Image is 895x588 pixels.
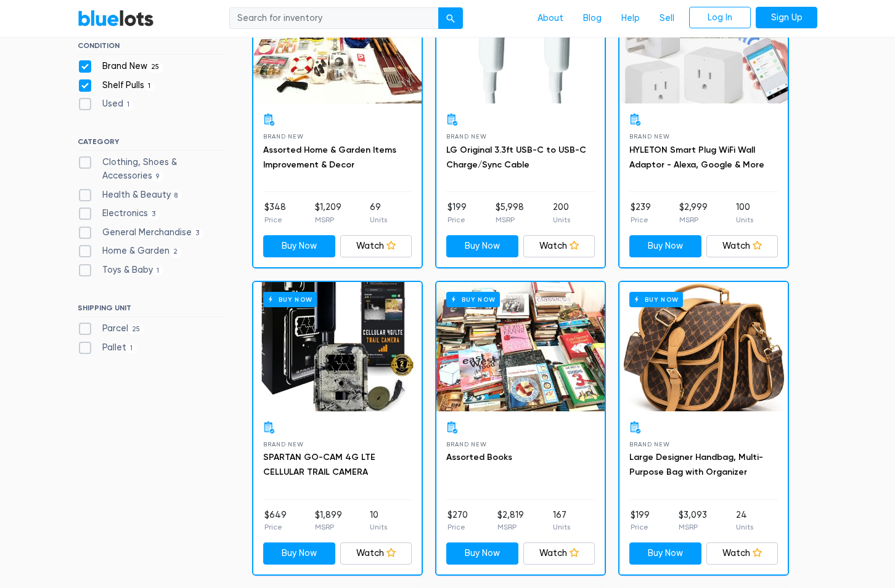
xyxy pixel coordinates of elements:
h6: Buy Now [629,292,683,307]
li: $270 [447,509,468,533]
li: $5,998 [496,201,524,225]
p: MSRP [679,214,708,225]
a: About [528,7,573,30]
a: Help [611,7,650,30]
span: 9 [152,172,163,182]
a: Buy Now [446,542,518,565]
span: Brand New [629,133,669,140]
li: $348 [264,201,286,225]
label: Brand New [78,60,163,73]
a: HYLETON Smart Plug WiFi Wall Adaptor - Alexa, Google & More [629,145,764,170]
li: 167 [553,509,570,533]
li: $1,899 [315,509,342,533]
p: Price [631,214,651,225]
a: Watch [706,235,779,257]
h6: SHIPPING UNIT [78,304,225,317]
span: 1 [123,100,134,110]
p: Price [447,522,468,533]
p: Units [370,522,387,533]
li: 200 [553,201,570,225]
a: Watch [523,235,595,257]
p: Units [370,214,387,225]
li: $649 [264,509,287,533]
a: Buy Now [253,282,422,411]
p: MSRP [496,214,524,225]
h6: Buy Now [263,292,317,307]
p: Units [736,214,753,225]
li: 100 [736,201,753,225]
label: Clothing, Shoes & Accessories [78,156,225,182]
a: Blog [573,7,611,30]
a: SPARTAN GO-CAM 4G LTE CELLULAR TRAIL CAMERA [263,452,375,477]
li: $199 [447,201,467,225]
label: Health & Beauty [78,188,182,202]
li: 10 [370,509,387,533]
li: $2,999 [679,201,708,225]
a: Large Designer Handbag, Multi-Purpose Bag with Organizer [629,452,763,477]
span: 8 [171,191,182,201]
span: 2 [170,248,182,257]
p: MSRP [679,522,707,533]
span: Brand New [263,133,303,140]
span: 1 [144,81,155,91]
p: Price [264,522,287,533]
li: $1,209 [315,201,341,225]
a: Sell [650,7,684,30]
p: MSRP [315,522,342,533]
a: Watch [340,542,412,565]
label: General Merchandise [78,226,203,240]
a: Buy Now [436,282,605,411]
p: Units [553,522,570,533]
label: Used [78,97,134,111]
span: 1 [126,344,137,353]
label: Electronics [78,207,160,220]
h6: CATEGORY [78,137,225,151]
label: Shelf Pulls [78,79,155,92]
a: Sign Up [756,7,817,29]
li: $2,819 [497,509,524,533]
span: 1 [153,266,163,276]
li: $199 [631,509,650,533]
span: 3 [148,209,160,219]
h6: Buy Now [446,292,500,307]
a: Assorted Books [446,452,512,462]
p: MSRP [497,522,524,533]
li: 69 [370,201,387,225]
a: BlueLots [78,9,154,27]
p: Price [264,214,286,225]
a: Buy Now [263,542,335,565]
span: Brand New [629,441,669,448]
li: $3,093 [679,509,707,533]
a: Buy Now [629,235,701,257]
a: Buy Now [446,235,518,257]
a: Assorted Home & Garden Items Improvement & Decor [263,145,396,170]
span: 25 [147,62,163,72]
p: MSRP [315,214,341,225]
label: Parcel [78,322,144,336]
a: Watch [340,235,412,257]
p: Price [447,214,467,225]
p: Units [736,522,753,533]
label: Toys & Baby [78,264,163,277]
h6: CONDITION [78,41,225,55]
span: 3 [192,228,203,238]
label: Pallet [78,341,137,355]
a: Log In [689,7,751,29]
input: Search for inventory [229,7,439,30]
p: Price [631,522,650,533]
a: Watch [523,542,595,565]
a: Watch [706,542,779,565]
a: Buy Now [619,282,788,411]
a: LG Original 3.3ft USB-C to USB-C Charge/Sync Cable [446,145,586,170]
span: Brand New [446,441,486,448]
span: 25 [128,324,144,334]
label: Home & Garden [78,244,182,258]
li: $239 [631,201,651,225]
p: Units [553,214,570,225]
span: Brand New [263,441,303,448]
li: 24 [736,509,753,533]
a: Buy Now [629,542,701,565]
span: Brand New [446,133,486,140]
a: Buy Now [263,235,335,257]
